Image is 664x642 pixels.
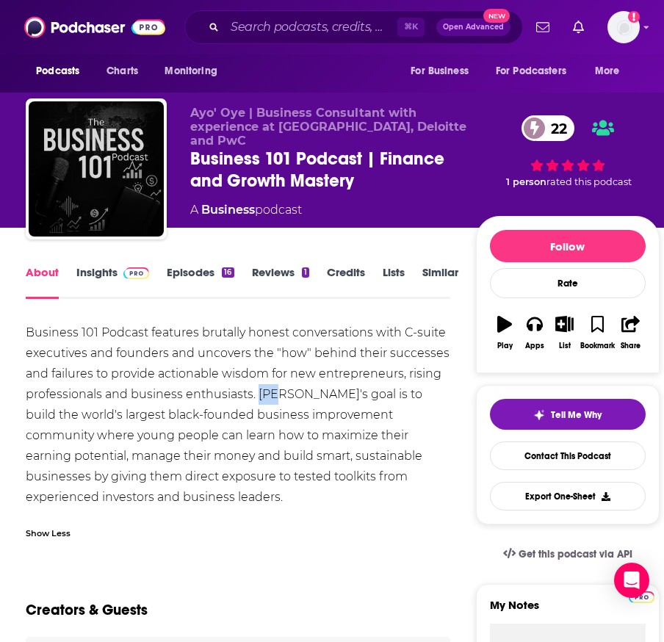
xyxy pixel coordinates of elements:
[549,306,580,359] button: List
[522,115,574,141] a: 22
[506,176,546,187] span: 1 person
[580,306,616,359] button: Bookmark
[190,201,302,219] div: A podcast
[530,15,555,40] a: Show notifications dropdown
[184,10,523,44] div: Search podcasts, credits, & more...
[225,15,397,39] input: Search podcasts, credits, & more...
[383,265,405,299] a: Lists
[123,267,149,279] img: Podchaser Pro
[519,548,632,560] span: Get this podcast via API
[490,482,646,511] button: Export One-Sheet
[496,61,566,82] span: For Podcasters
[400,57,487,85] button: open menu
[551,409,602,421] span: Tell Me Why
[559,342,571,350] div: List
[36,61,79,82] span: Podcasts
[483,9,510,23] span: New
[490,441,646,470] a: Contact This Podcast
[107,61,138,82] span: Charts
[26,265,59,299] a: About
[190,106,466,148] span: Ayo' Oye | Business Consultant with experience at [GEOGRAPHIC_DATA], Deloitte and PwC
[595,61,620,82] span: More
[628,11,640,23] svg: Add a profile image
[490,230,646,262] button: Follow
[607,11,640,43] img: User Profile
[252,265,309,299] a: Reviews1
[607,11,640,43] span: Logged in as patiencebaldacci
[443,24,504,31] span: Open Advanced
[490,306,520,359] button: Play
[491,536,644,572] a: Get this podcast via API
[546,176,632,187] span: rated this podcast
[476,106,660,197] div: 22 1 personrated this podcast
[497,342,513,350] div: Play
[302,267,309,278] div: 1
[222,267,234,278] div: 16
[525,342,544,350] div: Apps
[520,306,550,359] button: Apps
[490,268,646,298] div: Rate
[167,265,234,299] a: Episodes16
[29,101,164,237] img: Business 101 Podcast | Finance and Growth Mastery
[580,342,615,350] div: Bookmark
[585,57,638,85] button: open menu
[490,399,646,430] button: tell me why sparkleTell Me Why
[490,598,646,624] label: My Notes
[422,265,458,299] a: Similar
[411,61,469,82] span: For Business
[616,306,646,359] button: Share
[165,61,217,82] span: Monitoring
[26,322,450,508] div: Business 101 Podcast features brutally honest conversations with C-suite executives and founders ...
[26,57,98,85] button: open menu
[533,409,545,421] img: tell me why sparkle
[327,265,365,299] a: Credits
[621,342,640,350] div: Share
[97,57,147,85] a: Charts
[436,18,510,36] button: Open AdvancedNew
[567,15,590,40] a: Show notifications dropdown
[486,57,588,85] button: open menu
[614,563,649,598] div: Open Intercom Messenger
[154,57,236,85] button: open menu
[24,13,165,41] img: Podchaser - Follow, Share and Rate Podcasts
[536,115,574,141] span: 22
[397,18,425,37] span: ⌘ K
[26,601,148,619] h2: Creators & Guests
[76,265,149,299] a: InsightsPodchaser Pro
[201,203,255,217] a: Business
[607,11,640,43] button: Show profile menu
